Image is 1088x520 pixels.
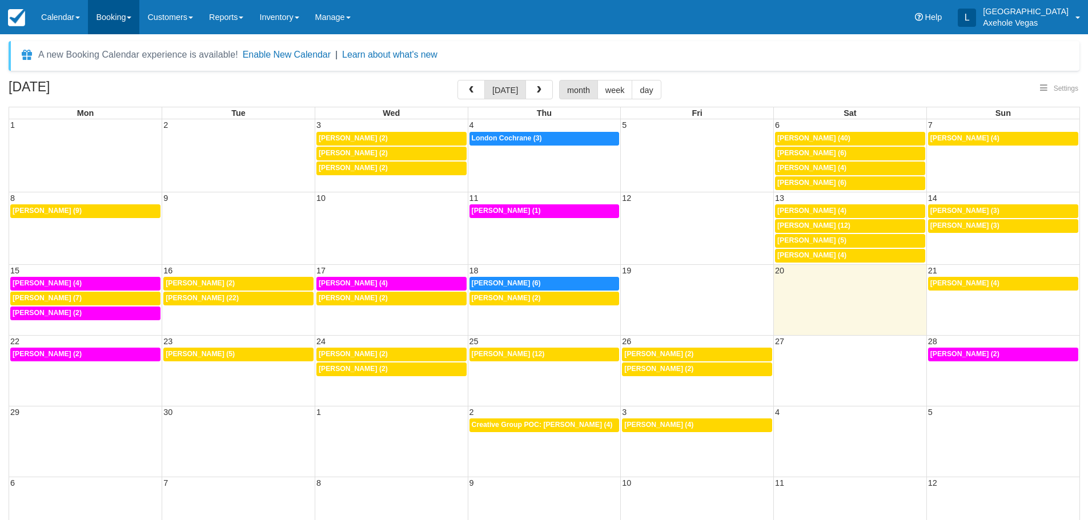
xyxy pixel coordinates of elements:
span: [PERSON_NAME] (6) [777,149,846,157]
span: Fri [692,108,702,118]
span: Creative Group POC: [PERSON_NAME] (4) [472,421,613,429]
span: | [335,50,338,59]
span: 5 [927,408,934,417]
a: [PERSON_NAME] (2) [928,348,1078,361]
span: [PERSON_NAME] (6) [777,179,846,187]
a: [PERSON_NAME] (40) [775,132,925,146]
a: [PERSON_NAME] (4) [622,418,772,432]
a: [PERSON_NAME] (4) [775,162,925,175]
img: checkfront-main-nav-mini-logo.png [8,9,25,26]
p: Axehole Vegas [983,17,1069,29]
span: 22 [9,337,21,346]
span: [PERSON_NAME] (6) [472,279,541,287]
span: 7 [927,120,934,130]
span: 1 [9,120,16,130]
span: 28 [927,337,938,346]
span: [PERSON_NAME] (4) [930,134,999,142]
span: [PERSON_NAME] (7) [13,294,82,302]
span: [PERSON_NAME] (4) [777,164,846,172]
a: [PERSON_NAME] (4) [10,277,160,291]
a: [PERSON_NAME] (2) [10,307,160,320]
a: [PERSON_NAME] (22) [163,292,314,305]
span: [PERSON_NAME] (22) [166,294,239,302]
a: [PERSON_NAME] (2) [469,292,620,305]
span: [PERSON_NAME] (2) [624,350,693,358]
span: [PERSON_NAME] (4) [777,207,846,215]
span: 18 [468,266,480,275]
button: week [597,80,633,99]
span: Mon [77,108,94,118]
a: [PERSON_NAME] (2) [316,348,467,361]
span: [PERSON_NAME] (4) [624,421,693,429]
button: Enable New Calendar [243,49,331,61]
a: [PERSON_NAME] (2) [316,362,467,376]
span: [PERSON_NAME] (3) [930,207,999,215]
span: 20 [774,266,785,275]
span: 2 [162,120,169,130]
span: 16 [162,266,174,275]
span: 6 [9,478,16,487]
span: [PERSON_NAME] (40) [777,134,850,142]
a: [PERSON_NAME] (2) [316,147,467,160]
a: [PERSON_NAME] (7) [10,292,160,305]
span: 15 [9,266,21,275]
span: 21 [927,266,938,275]
span: Help [925,13,942,22]
a: [PERSON_NAME] (6) [775,176,925,190]
span: Thu [537,108,552,118]
h2: [DATE] [9,80,153,101]
span: 9 [468,478,475,487]
span: [PERSON_NAME] (9) [13,207,82,215]
a: [PERSON_NAME] (1) [469,204,620,218]
span: 12 [927,478,938,487]
span: 6 [774,120,781,130]
span: [PERSON_NAME] (12) [472,350,545,358]
span: 11 [468,194,480,203]
span: [PERSON_NAME] (4) [930,279,999,287]
span: [PERSON_NAME] (12) [777,221,850,229]
button: month [559,80,598,99]
a: [PERSON_NAME] (2) [316,132,467,146]
a: London Cochrane (3) [469,132,620,146]
span: 10 [315,194,327,203]
span: 30 [162,408,174,417]
span: [PERSON_NAME] (2) [319,365,388,373]
span: 9 [162,194,169,203]
a: [PERSON_NAME] (2) [622,348,772,361]
span: 29 [9,408,21,417]
span: [PERSON_NAME] (2) [319,134,388,142]
span: [PERSON_NAME] (2) [319,294,388,302]
span: [PERSON_NAME] (2) [319,149,388,157]
button: Settings [1033,80,1085,97]
span: [PERSON_NAME] (5) [166,350,235,358]
span: 26 [621,337,632,346]
span: 4 [468,120,475,130]
span: London Cochrane (3) [472,134,542,142]
a: [PERSON_NAME] (4) [775,249,925,263]
i: Help [915,13,923,21]
a: [PERSON_NAME] (4) [928,132,1078,146]
a: [PERSON_NAME] (2) [622,362,772,376]
span: 5 [621,120,628,130]
span: Settings [1054,84,1078,92]
span: 3 [621,408,628,417]
button: [DATE] [484,80,526,99]
p: [GEOGRAPHIC_DATA] [983,6,1069,17]
span: [PERSON_NAME] (1) [472,207,541,215]
span: [PERSON_NAME] (2) [319,350,388,358]
span: [PERSON_NAME] (4) [319,279,388,287]
span: 4 [774,408,781,417]
a: [PERSON_NAME] (5) [163,348,314,361]
a: [PERSON_NAME] (2) [10,348,160,361]
span: [PERSON_NAME] (3) [930,221,999,229]
span: [PERSON_NAME] (2) [472,294,541,302]
span: [PERSON_NAME] (2) [166,279,235,287]
span: 17 [315,266,327,275]
a: [PERSON_NAME] (6) [469,277,620,291]
span: 2 [468,408,475,417]
span: 27 [774,337,785,346]
a: [PERSON_NAME] (4) [316,277,467,291]
span: [PERSON_NAME] (5) [777,236,846,244]
span: 3 [315,120,322,130]
a: [PERSON_NAME] (2) [316,292,467,305]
